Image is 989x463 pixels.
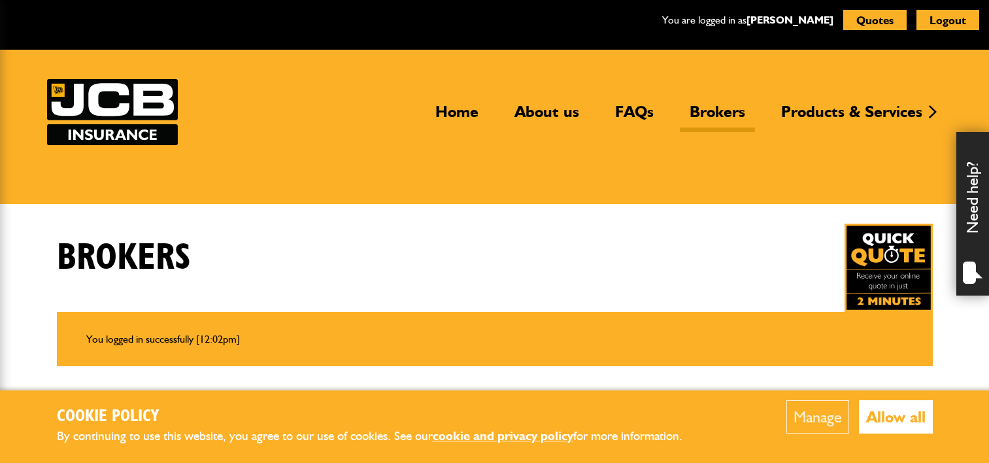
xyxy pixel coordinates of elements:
[956,132,989,296] div: Need help?
[916,10,979,30] button: Logout
[843,10,907,30] button: Quotes
[771,102,932,132] a: Products & Services
[746,14,833,26] a: [PERSON_NAME]
[845,224,933,312] img: Quick Quote
[662,12,833,29] p: You are logged in as
[845,224,933,312] a: Get your insurance quote in just 2-minutes
[47,79,178,145] img: JCB Insurance Services logo
[47,79,178,145] a: JCB Insurance Services
[57,236,191,280] h1: Brokers
[605,102,663,132] a: FAQs
[433,428,573,443] a: cookie and privacy policy
[680,102,755,132] a: Brokers
[426,102,488,132] a: Home
[57,407,704,427] h2: Cookie Policy
[86,331,903,348] li: You logged in successfully [12:02pm]
[786,400,849,434] button: Manage
[57,426,704,447] p: By continuing to use this website, you agree to our use of cookies. See our for more information.
[859,400,933,434] button: Allow all
[505,102,589,132] a: About us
